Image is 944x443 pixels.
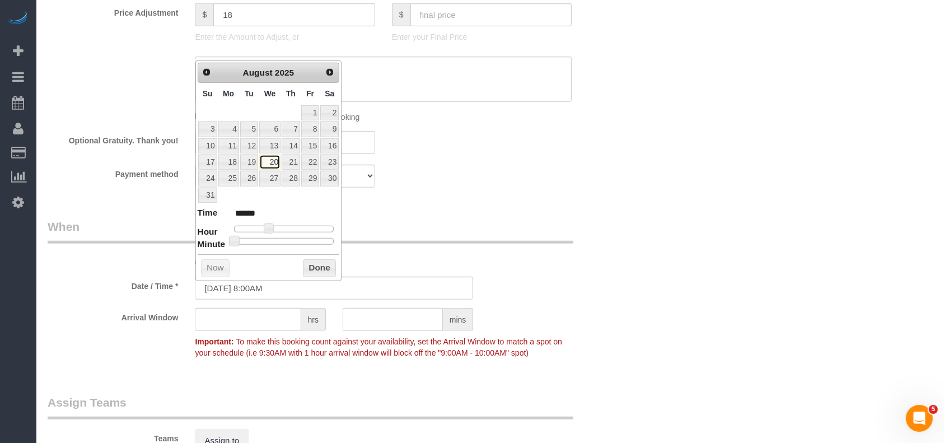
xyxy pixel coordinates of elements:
[286,89,296,98] span: Thursday
[282,138,300,153] a: 14
[198,155,217,170] a: 17
[301,155,319,170] a: 22
[7,11,29,27] img: Automaid Logo
[259,138,281,153] a: 13
[39,165,186,180] label: Payment method
[320,138,339,153] a: 16
[203,89,213,98] span: Sunday
[301,105,319,120] a: 1
[306,89,314,98] span: Friday
[202,68,211,77] span: Prev
[282,171,300,186] a: 28
[39,277,186,292] label: Date / Time *
[301,171,319,186] a: 29
[301,138,319,153] a: 15
[218,122,239,137] a: 4
[243,68,273,77] span: August
[323,64,338,80] a: Next
[906,405,933,432] iframe: Intercom live chat
[301,308,326,331] span: hrs
[195,277,473,300] input: MM/DD/YYYY HH:MM
[199,64,215,80] a: Prev
[39,308,186,323] label: Arrival Window
[198,226,218,240] dt: Hour
[325,68,334,77] span: Next
[198,138,217,153] a: 10
[320,155,339,170] a: 23
[320,105,339,120] a: 2
[392,3,410,26] span: $
[195,31,375,43] p: Enter the Amount to Adjust, or
[264,89,276,98] span: Wednesday
[198,171,217,186] a: 24
[240,138,258,153] a: 12
[320,171,339,186] a: 30
[240,122,258,137] a: 5
[259,171,281,186] a: 27
[198,122,217,137] a: 3
[198,238,226,252] dt: Minute
[303,259,336,277] button: Done
[218,155,239,170] a: 18
[275,68,294,77] span: 2025
[198,207,218,221] dt: Time
[223,89,234,98] span: Monday
[195,337,562,357] span: To make this booking count against your availability, set the Arrival Window to match a spot on y...
[195,3,213,26] span: $
[48,394,573,419] legend: Assign Teams
[39,3,186,18] label: Price Adjustment
[301,122,319,137] a: 8
[218,171,239,186] a: 25
[410,3,572,26] input: final price
[39,131,186,146] label: Optional Gratuity. Thank you!
[198,188,217,203] a: 31
[259,122,281,137] a: 6
[282,155,300,170] a: 21
[201,259,230,277] button: Now
[48,218,573,244] legend: When
[218,138,239,153] a: 11
[282,122,300,137] a: 7
[195,337,233,346] strong: Important:
[259,155,281,170] a: 20
[240,171,258,186] a: 26
[443,308,474,331] span: mins
[392,31,572,43] p: Enter your Final Price
[320,122,339,137] a: 9
[245,89,254,98] span: Tuesday
[929,405,938,414] span: 5
[325,89,334,98] span: Saturday
[240,155,258,170] a: 19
